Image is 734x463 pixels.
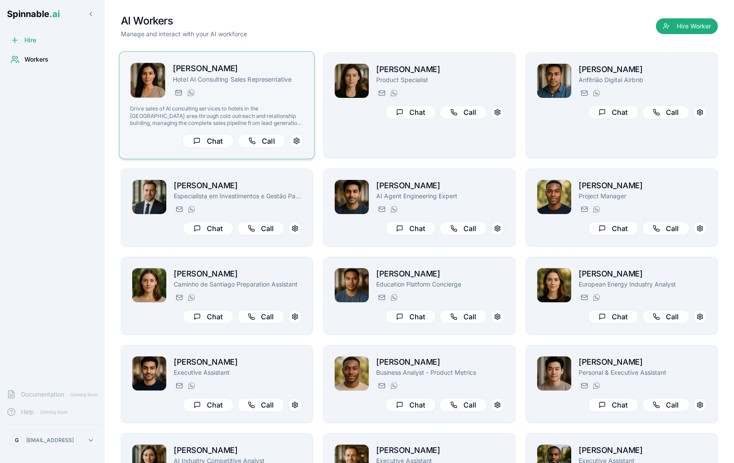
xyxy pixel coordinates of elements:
button: WhatsApp [388,380,399,391]
h2: [PERSON_NAME] [376,268,504,280]
button: Call [642,398,689,412]
img: WhatsApp [391,294,398,301]
button: Hire Worker [656,18,718,34]
button: Send email to brian.robinson@getspinnable.ai [579,204,589,214]
button: WhatsApp [591,380,601,391]
span: Documentation [21,390,64,399]
button: WhatsApp [388,88,399,98]
button: WhatsApp [185,87,196,98]
p: Hotel AI Consulting Sales Representative [173,75,304,84]
button: Chat [588,310,638,324]
button: Chat [183,398,233,412]
img: WhatsApp [593,90,600,97]
h2: [PERSON_NAME] [174,180,302,192]
a: Hire Worker [656,23,718,31]
img: Brian Robinson [537,180,571,214]
button: Call [237,310,285,324]
span: Coming Soon [38,408,70,416]
img: WhatsApp [188,206,195,213]
img: WhatsApp [188,294,195,301]
h2: [PERSON_NAME] [173,62,304,75]
h1: AI Workers [121,14,247,28]
button: Send email to daniela.anderson@getspinnable.ai [579,292,589,303]
button: Send email to amelia.green@getspinnable.ai [376,88,387,98]
img: WhatsApp [593,382,600,389]
img: Tariq Muller [132,356,166,390]
span: Hire [24,36,36,45]
button: Send email to paul.santos@getspinnable.ai [174,204,184,214]
button: Send email to gloria.simon@getspinnable.ai [174,292,184,303]
p: Product Specialist [376,76,504,84]
button: Send email to tariq.muller@getspinnable.ai [174,380,184,391]
p: Manage and interact with your AI workforce [121,30,247,38]
h2: [PERSON_NAME] [174,356,302,368]
img: João Vai [537,64,571,98]
button: WhatsApp [591,292,601,303]
button: Chat [183,310,233,324]
button: WhatsApp [388,204,399,214]
h2: [PERSON_NAME] [174,444,302,456]
p: Especialista em Investimentos e Gestão Patrimonial [174,192,302,200]
h2: [PERSON_NAME] [579,356,707,368]
img: Kaito Ahn [537,356,571,390]
img: WhatsApp [593,206,600,213]
button: WhatsApp [591,88,601,98]
p: Project Manager [579,192,707,200]
button: Chat [588,221,638,235]
span: .ai [49,9,60,19]
button: G[EMAIL_ADDRESS] [7,432,98,449]
img: Manuel Mehta [335,180,369,214]
h2: [PERSON_NAME] [376,356,504,368]
h2: [PERSON_NAME] [579,268,707,280]
button: Call [237,134,286,148]
h2: [PERSON_NAME] [376,444,504,456]
button: Chat [385,398,436,412]
p: AI Agent Engineering Expert [376,192,504,200]
h2: [PERSON_NAME] [376,63,504,76]
button: Send email to jonas.berg@getspinnable.ai [376,380,387,391]
button: Call [439,105,487,119]
span: Coming Soon [68,390,100,399]
img: Michael Taufa [335,268,369,302]
button: Chat [385,105,436,119]
button: Call [642,105,689,119]
h2: [PERSON_NAME] [174,268,302,280]
img: WhatsApp [188,89,195,96]
p: Anfitrião Digital Airbnb [579,76,707,84]
button: WhatsApp [186,292,196,303]
span: Spinnable [7,9,60,19]
button: Chat [182,134,233,148]
button: Call [237,221,285,235]
h2: [PERSON_NAME] [579,180,707,192]
p: Executive Assistant [174,368,302,377]
button: Send email to rita.mansoor@getspinnable.ai [173,87,183,98]
span: Workers [24,55,48,64]
button: WhatsApp [186,380,196,391]
img: Daniela Anderson [537,268,571,302]
button: Chat [588,105,638,119]
button: Send email to manuel.mehta@getspinnable.ai [376,204,387,214]
img: Gloria Simon [132,268,166,302]
h2: [PERSON_NAME] [376,180,504,192]
span: Help [21,408,34,416]
img: Paul Santos [132,180,166,214]
img: Rita Mansoor [130,63,165,98]
button: Call [439,310,487,324]
button: Send email to joao.vai@getspinnable.ai [579,88,589,98]
button: Chat [183,221,233,235]
img: WhatsApp [391,90,398,97]
button: WhatsApp [591,204,601,214]
span: G [15,437,19,444]
button: Call [642,221,689,235]
p: Caminho de Santiago Preparation Assistant [174,280,302,289]
button: Send email to kaito.ahn@getspinnable.ai [579,380,589,391]
button: Call [439,398,487,412]
p: Education Platform Concierge [376,280,504,289]
img: Amelia Green [335,64,369,98]
button: Chat [385,310,436,324]
button: Send email to michael.taufa@getspinnable.ai [376,292,387,303]
button: WhatsApp [388,292,399,303]
img: WhatsApp [188,382,195,389]
h2: [PERSON_NAME] [579,444,707,456]
button: Call [439,221,487,235]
